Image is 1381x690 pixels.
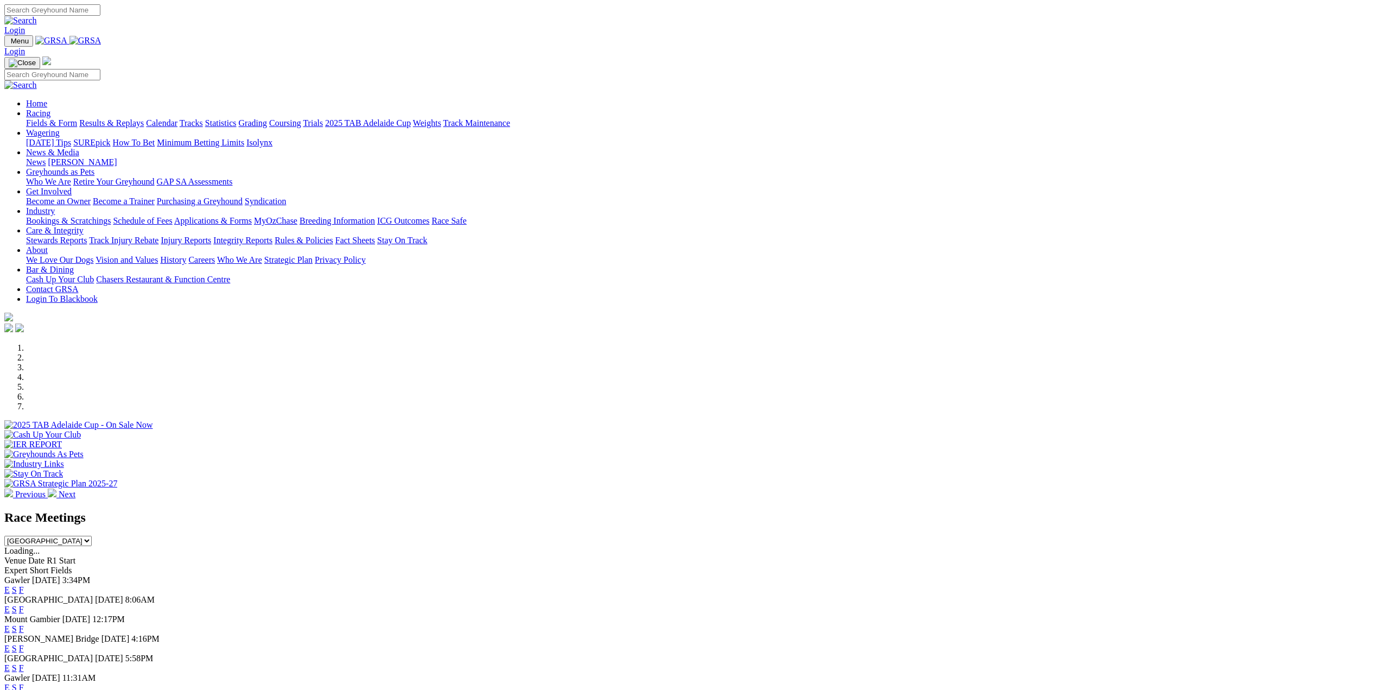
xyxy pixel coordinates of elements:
button: Toggle navigation [4,35,33,47]
h2: Race Meetings [4,510,1377,525]
a: Chasers Restaurant & Function Centre [96,275,230,284]
a: [DATE] Tips [26,138,71,147]
a: E [4,585,10,594]
a: Race Safe [431,216,466,225]
a: F [19,663,24,673]
a: E [4,644,10,653]
a: Login To Blackbook [26,294,98,303]
a: F [19,644,24,653]
img: chevron-left-pager-white.svg [4,489,13,497]
a: Schedule of Fees [113,216,172,225]
span: Next [59,490,75,499]
div: Racing [26,118,1377,128]
span: [PERSON_NAME] Bridge [4,634,99,643]
input: Search [4,4,100,16]
a: Fields & Form [26,118,77,128]
a: Greyhounds as Pets [26,167,94,176]
img: chevron-right-pager-white.svg [48,489,56,497]
a: Bookings & Scratchings [26,216,111,225]
a: E [4,605,10,614]
a: Applications & Forms [174,216,252,225]
span: R1 Start [47,556,75,565]
img: Search [4,80,37,90]
span: Gawler [4,575,30,585]
a: About [26,245,48,255]
img: Greyhounds As Pets [4,450,84,459]
span: 12:17PM [92,615,125,624]
a: Tracks [180,118,203,128]
a: S [12,605,17,614]
a: Breeding Information [300,216,375,225]
a: Stay On Track [377,236,427,245]
a: Grading [239,118,267,128]
span: Previous [15,490,46,499]
img: Stay On Track [4,469,63,479]
span: [GEOGRAPHIC_DATA] [4,654,93,663]
a: F [19,624,24,634]
a: Contact GRSA [26,284,78,294]
img: facebook.svg [4,324,13,332]
button: Toggle navigation [4,57,40,69]
a: We Love Our Dogs [26,255,93,264]
a: Weights [413,118,441,128]
span: Expert [4,566,28,575]
span: Menu [11,37,29,45]
a: Become a Trainer [93,197,155,206]
span: [DATE] [32,673,60,682]
img: twitter.svg [15,324,24,332]
div: Care & Integrity [26,236,1377,245]
span: Gawler [4,673,30,682]
a: Syndication [245,197,286,206]
div: Bar & Dining [26,275,1377,284]
a: Industry [26,206,55,216]
a: S [12,644,17,653]
a: Retire Your Greyhound [73,177,155,186]
img: Search [4,16,37,26]
img: logo-grsa-white.png [4,313,13,321]
a: Careers [188,255,215,264]
a: GAP SA Assessments [157,177,233,186]
span: Short [30,566,49,575]
span: Venue [4,556,26,565]
a: News [26,157,46,167]
a: Integrity Reports [213,236,272,245]
a: SUREpick [73,138,110,147]
a: Purchasing a Greyhound [157,197,243,206]
a: F [19,585,24,594]
a: Bar & Dining [26,265,74,274]
a: Become an Owner [26,197,91,206]
input: Search [4,69,100,80]
a: S [12,585,17,594]
div: About [26,255,1377,265]
a: Wagering [26,128,60,137]
a: Trials [303,118,323,128]
img: Cash Up Your Club [4,430,81,440]
a: Who We Are [217,255,262,264]
a: E [4,663,10,673]
span: [DATE] [95,595,123,604]
a: Calendar [146,118,177,128]
a: 2025 TAB Adelaide Cup [325,118,411,128]
span: [DATE] [32,575,60,585]
a: Who We Are [26,177,71,186]
div: Industry [26,216,1377,226]
img: Industry Links [4,459,64,469]
a: F [19,605,24,614]
span: Mount Gambier [4,615,60,624]
a: ICG Outcomes [377,216,429,225]
span: Loading... [4,546,40,555]
a: Track Injury Rebate [89,236,158,245]
img: IER REPORT [4,440,62,450]
span: 4:16PM [131,634,160,643]
a: Results & Replays [79,118,144,128]
img: GRSA [35,36,67,46]
a: Home [26,99,47,108]
a: Statistics [205,118,237,128]
a: History [160,255,186,264]
img: GRSA Strategic Plan 2025-27 [4,479,117,489]
a: Strategic Plan [264,255,313,264]
a: Privacy Policy [315,255,366,264]
img: logo-grsa-white.png [42,56,51,65]
a: How To Bet [113,138,155,147]
span: Date [28,556,44,565]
